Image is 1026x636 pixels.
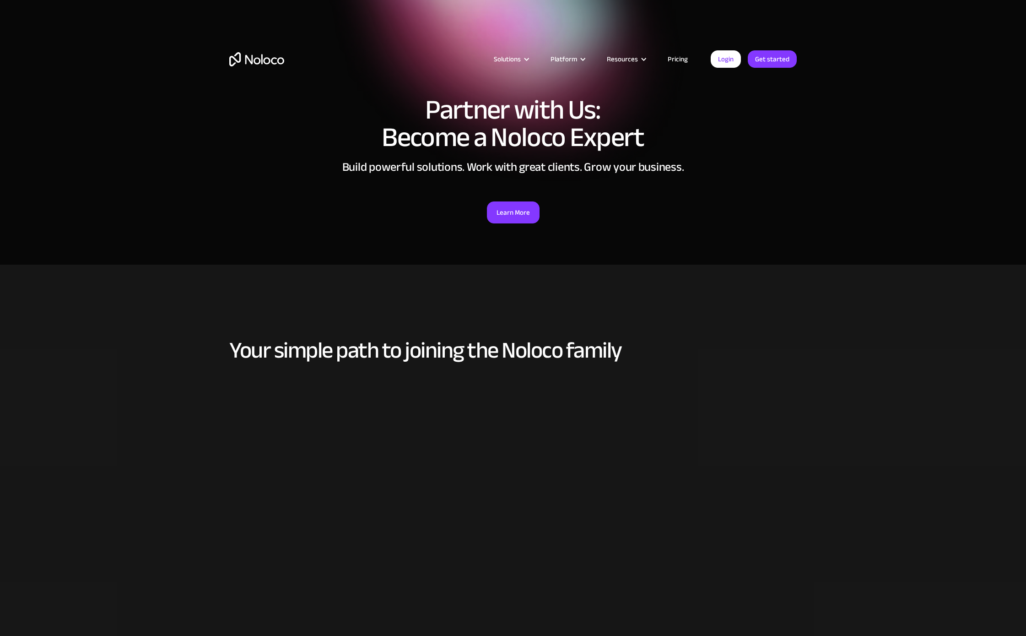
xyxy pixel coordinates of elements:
[487,201,540,223] a: Learn More
[342,156,684,178] strong: Build powerful solutions. Work with great clients. Grow your business.
[607,53,638,65] div: Resources
[229,96,797,151] h1: Partner with Us: Become a Noloco Expert
[229,52,284,66] a: home
[656,53,699,65] a: Pricing
[229,338,797,363] h2: Your simple path to joining the Noloco family
[494,53,521,65] div: Solutions
[748,50,797,68] a: Get started
[539,53,595,65] div: Platform
[595,53,656,65] div: Resources
[711,50,741,68] a: Login
[482,53,539,65] div: Solutions
[551,53,577,65] div: Platform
